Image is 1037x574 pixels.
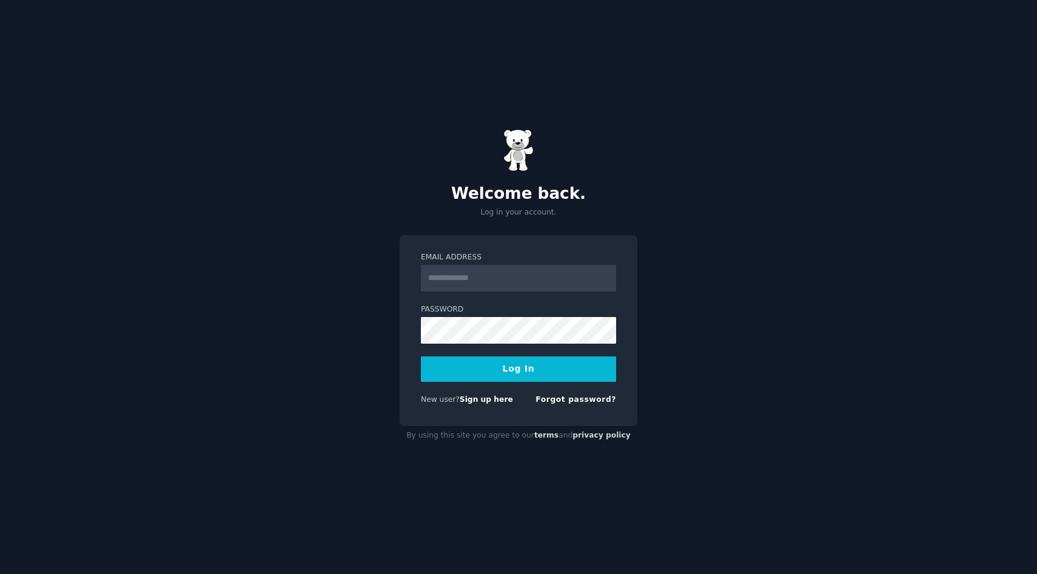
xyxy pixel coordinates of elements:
label: Email Address [421,252,616,263]
h2: Welcome back. [400,184,637,204]
a: privacy policy [572,431,631,439]
span: New user? [421,395,460,404]
img: Gummy Bear [503,129,534,172]
a: Forgot password? [535,395,616,404]
a: Sign up here [460,395,513,404]
a: terms [534,431,559,439]
div: By using this site you agree to our and [400,426,637,446]
label: Password [421,304,616,315]
p: Log in your account. [400,207,637,218]
button: Log In [421,356,616,382]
